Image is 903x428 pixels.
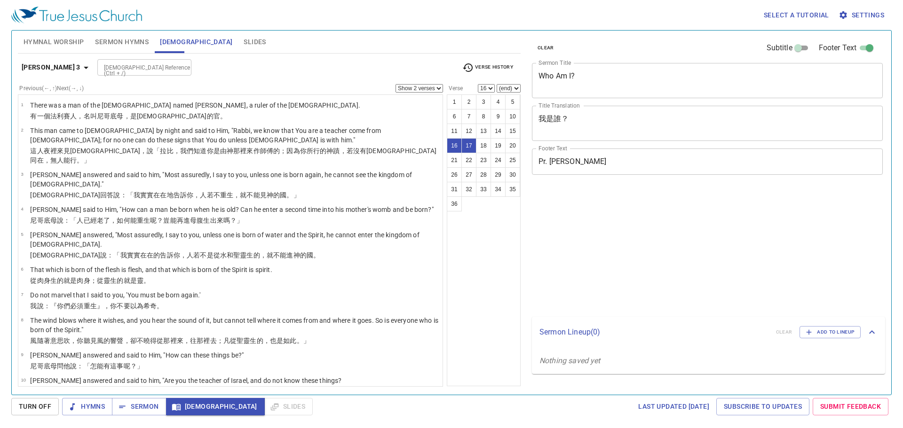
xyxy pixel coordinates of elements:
[30,156,90,164] wg2316: 同在
[130,217,244,224] wg4459: 能
[157,302,163,310] wg2296: 。
[183,337,310,344] wg2064: ，
[210,337,310,344] wg4226: 去
[476,124,491,139] button: 13
[119,401,158,412] span: Sermon
[37,112,227,120] wg2258: 一個
[90,302,164,310] wg509: 生
[187,191,300,199] wg3004: 你
[447,138,462,153] button: 16
[447,167,462,182] button: 26
[21,232,23,237] span: 5
[44,302,164,310] wg2036: ：『你們
[837,7,888,24] button: Settings
[760,7,833,24] button: Select a tutorial
[137,217,243,224] wg1410: 重生
[447,109,462,124] button: 6
[300,251,320,259] wg2316: 的國
[90,277,150,284] wg4561: ；
[220,251,320,259] wg1537: 水
[203,217,243,224] wg2836: 生出來
[30,147,436,164] wg1492: 你是由
[30,170,440,189] p: [PERSON_NAME] answered and said to him, "Most assuredly, I say to you, unless one is born again, ...
[44,156,90,164] wg3326: ，無人
[84,217,244,224] wg444: 已經
[476,182,491,197] button: 33
[267,191,300,199] wg1492: 神
[491,138,506,153] button: 19
[97,302,164,310] wg1080: 』，你
[137,337,310,344] wg235: 不曉得
[150,217,243,224] wg1080: 呢？豈能
[21,317,23,322] span: 8
[21,171,23,177] span: 3
[532,42,560,54] button: clear
[84,302,164,310] wg1163: 重
[30,276,272,285] p: 從
[174,251,320,259] wg3004: 你
[22,62,80,73] b: [PERSON_NAME] 3
[124,112,227,120] wg3530: ，是[DEMOGRAPHIC_DATA]
[190,217,243,224] wg1525: 母
[95,36,149,48] span: Sermon Hymns
[70,156,90,164] wg1410: 行
[491,182,506,197] button: 34
[286,251,320,259] wg1410: 進
[30,147,436,164] wg2036: 「拉比，我們知道
[143,277,150,284] wg4151: 。
[813,398,888,415] a: Submit Feedback
[124,277,150,284] wg1080: 就是
[30,350,244,360] p: [PERSON_NAME] answered and said to Him, "How can these things be?"
[62,398,112,415] button: Hymns
[491,153,506,168] button: 24
[166,398,265,415] button: [DEMOGRAPHIC_DATA]
[638,401,709,412] span: Last updated [DATE]
[476,138,491,153] button: 18
[223,217,243,224] wg1080: 嗎？」
[110,362,143,370] wg1410: 這事
[30,205,433,214] p: [PERSON_NAME] said to Him, "How can a man be born when he is old? Can he enter a second time into...
[30,146,440,165] p: 這人夜裡
[21,206,23,211] span: 4
[260,191,300,199] wg3756: 見
[177,337,310,344] wg4159: 來
[117,302,163,310] wg4671: 不要
[30,101,360,110] p: There was a man of the [DEMOGRAPHIC_DATA] named [PERSON_NAME], a ruler of the [DEMOGRAPHIC_DATA].
[819,42,857,54] span: Footer Text
[107,251,320,259] wg611: ：「我實實在在的
[764,9,829,21] span: Select a tutorial
[447,182,462,197] button: 31
[63,277,150,284] wg1080: 就是
[462,62,513,73] span: Verse History
[528,185,814,313] iframe: from-child
[491,124,506,139] button: 14
[30,336,440,345] p: 風
[532,317,885,348] div: Sermon Lineup(0)clearAdd to Lineup
[806,328,855,336] span: Add to Lineup
[77,112,227,120] wg444: ，名叫
[30,112,227,120] wg1161: 有
[30,290,200,300] p: Do not marvel that I said to you, 'You must be born again.'
[476,109,491,124] button: 8
[277,337,310,344] wg3779: 是
[447,153,462,168] button: 21
[461,124,476,139] button: 12
[57,217,243,224] wg3530: 說
[539,356,601,365] i: Nothing saved yet
[447,196,462,211] button: 36
[457,61,519,75] button: Verse History
[505,138,520,153] button: 20
[724,401,802,412] span: Subscribe to Updates
[110,337,310,344] wg846: 響聲
[716,398,809,415] a: Subscribe to Updates
[227,251,320,259] wg5204: 和
[217,337,310,344] wg5217: ；凡
[476,153,491,168] button: 23
[230,337,310,344] wg3956: 從
[100,62,173,73] input: Type Bible Reference
[767,42,792,54] span: Subtitle
[143,302,163,310] wg3754: 希奇
[110,277,150,284] wg4151: 生的
[461,167,476,182] button: 27
[820,401,881,412] span: Submit Feedback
